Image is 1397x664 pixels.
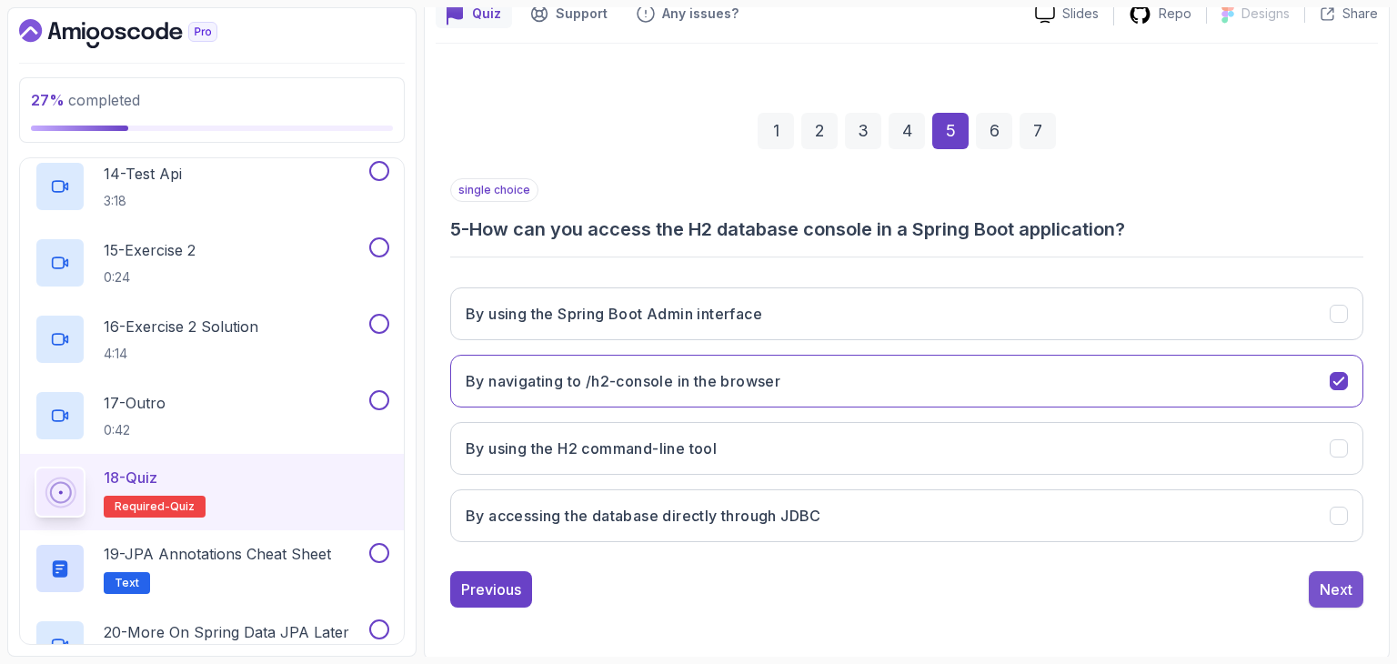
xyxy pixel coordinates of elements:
button: 17-Outro0:42 [35,390,389,441]
p: 18 - Quiz [104,467,157,488]
div: 2 [801,113,838,149]
a: Repo [1114,3,1206,25]
h3: By using the Spring Boot Admin interface [466,303,762,325]
p: Designs [1241,5,1290,23]
span: 27 % [31,91,65,109]
p: Slides [1062,5,1099,23]
p: 0:42 [104,421,166,439]
button: Next [1309,571,1363,608]
div: 4 [889,113,925,149]
span: completed [31,91,140,109]
p: 19 - JPA Annotations Cheat Sheet [104,543,331,565]
button: 15-Exercise 20:24 [35,237,389,288]
p: 14 - Test Api [104,163,182,185]
a: Slides [1020,5,1113,24]
div: 1 [758,113,794,149]
h3: 5 - How can you access the H2 database console in a Spring Boot application? [450,216,1363,242]
a: Dashboard [19,19,259,48]
button: By using the H2 command-line tool [450,422,1363,475]
div: Previous [461,578,521,600]
span: Required- [115,499,170,514]
p: 4:14 [104,345,258,363]
button: Share [1304,5,1378,23]
div: 3 [845,113,881,149]
button: By accessing the database directly through JDBC [450,489,1363,542]
p: Share [1342,5,1378,23]
p: Repo [1159,5,1191,23]
button: 16-Exercise 2 Solution4:14 [35,314,389,365]
p: 20 - More On Spring Data JPA Later [104,621,349,643]
button: By navigating to /h2-console in the browser [450,355,1363,407]
div: 5 [932,113,969,149]
div: 7 [1020,113,1056,149]
button: 19-JPA Annotations Cheat SheetText [35,543,389,594]
p: Quiz [472,5,501,23]
button: 14-Test Api3:18 [35,161,389,212]
h3: By accessing the database directly through JDBC [466,505,821,527]
button: By using the Spring Boot Admin interface [450,287,1363,340]
h3: By using the H2 command-line tool [466,438,717,459]
div: 6 [976,113,1012,149]
button: Previous [450,571,532,608]
p: 17 - Outro [104,392,166,414]
p: 15 - Exercise 2 [104,239,196,261]
p: Any issues? [662,5,739,23]
p: 3:18 [104,192,182,210]
span: Text [115,576,139,590]
button: 18-QuizRequired-quiz [35,467,389,518]
p: Support [556,5,608,23]
p: single choice [450,178,538,202]
h3: By navigating to /h2-console in the browser [466,370,780,392]
p: 16 - Exercise 2 Solution [104,316,258,337]
span: quiz [170,499,195,514]
p: 0:24 [104,268,196,287]
div: Next [1320,578,1352,600]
